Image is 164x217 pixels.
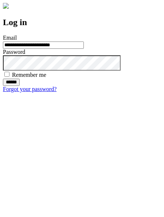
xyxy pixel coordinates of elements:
[12,72,46,78] label: Remember me
[3,35,17,41] label: Email
[3,86,56,92] a: Forgot your password?
[3,49,25,55] label: Password
[3,3,9,9] img: logo-4e3dc11c47720685a147b03b5a06dd966a58ff35d612b21f08c02c0306f2b779.png
[3,17,161,27] h2: Log in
